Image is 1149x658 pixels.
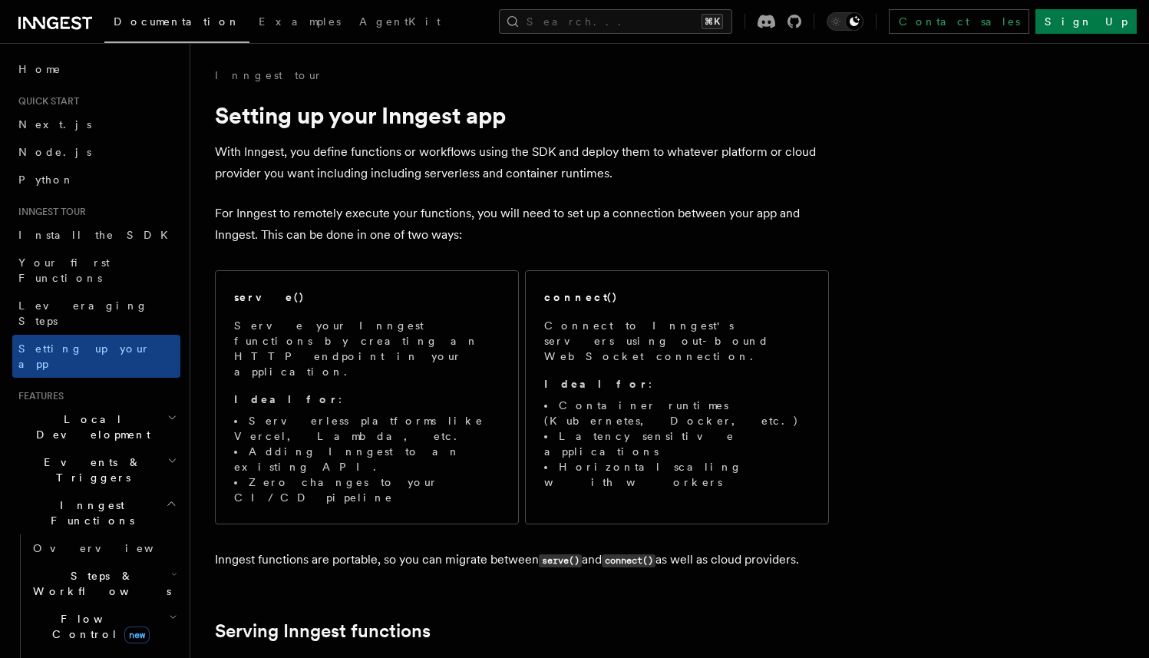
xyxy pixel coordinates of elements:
span: Flow Control [27,611,169,642]
button: Events & Triggers [12,448,180,491]
span: Events & Triggers [12,455,167,485]
p: Serve your Inngest functions by creating an HTTP endpoint in your application. [234,318,500,379]
span: Home [18,61,61,77]
li: Horizontal scaling with workers [544,459,810,490]
code: serve() [539,554,582,567]
span: Steps & Workflows [27,568,171,599]
span: Your first Functions [18,256,110,284]
a: Examples [249,5,350,41]
a: Install the SDK [12,221,180,249]
h1: Setting up your Inngest app [215,101,829,129]
p: With Inngest, you define functions or workflows using the SDK and deploy them to whatever platfor... [215,141,829,184]
span: Examples [259,15,341,28]
button: Search...⌘K [499,9,732,34]
li: Latency sensitive applications [544,428,810,459]
p: Connect to Inngest's servers using out-bound WebSocket connection. [544,318,810,364]
button: Toggle dark mode [827,12,863,31]
span: Node.js [18,146,91,158]
a: AgentKit [350,5,450,41]
span: Documentation [114,15,240,28]
span: Setting up your app [18,342,150,370]
p: For Inngest to remotely execute your functions, you will need to set up a connection between your... [215,203,829,246]
span: Quick start [12,95,79,107]
a: connect()Connect to Inngest's servers using out-bound WebSocket connection.Ideal for:Container ru... [525,270,829,524]
a: Next.js [12,111,180,138]
span: Python [18,174,74,186]
li: Serverless platforms like Vercel, Lambda, etc. [234,413,500,444]
strong: Ideal for [234,393,338,405]
span: AgentKit [359,15,441,28]
li: Container runtimes (Kubernetes, Docker, etc.) [544,398,810,428]
a: Overview [27,534,180,562]
button: Steps & Workflows [27,562,180,605]
a: Python [12,166,180,193]
span: Local Development [12,412,167,442]
a: Documentation [104,5,249,43]
h2: serve() [234,289,305,305]
span: Inngest Functions [12,498,166,528]
span: Install the SDK [18,229,177,241]
span: Inngest tour [12,206,86,218]
li: Adding Inngest to an existing API. [234,444,500,474]
code: connect() [602,554,655,567]
li: Zero changes to your CI/CD pipeline [234,474,500,505]
button: Local Development [12,405,180,448]
span: Leveraging Steps [18,299,148,327]
span: Overview [33,542,191,554]
h2: connect() [544,289,618,305]
a: Home [12,55,180,83]
span: Next.js [18,118,91,131]
p: Inngest functions are portable, so you can migrate between and as well as cloud providers. [215,549,829,571]
kbd: ⌘K [702,14,723,29]
a: Serving Inngest functions [215,620,431,642]
a: Sign Up [1035,9,1137,34]
button: Flow Controlnew [27,605,180,648]
a: Contact sales [889,9,1029,34]
a: Leveraging Steps [12,292,180,335]
p: : [544,376,810,392]
a: Node.js [12,138,180,166]
a: Inngest tour [215,68,322,83]
span: new [124,627,150,643]
a: Setting up your app [12,335,180,378]
a: Your first Functions [12,249,180,292]
p: : [234,392,500,407]
strong: Ideal for [544,378,649,390]
a: serve()Serve your Inngest functions by creating an HTTP endpoint in your application.Ideal for:Se... [215,270,519,524]
span: Features [12,390,64,402]
button: Inngest Functions [12,491,180,534]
